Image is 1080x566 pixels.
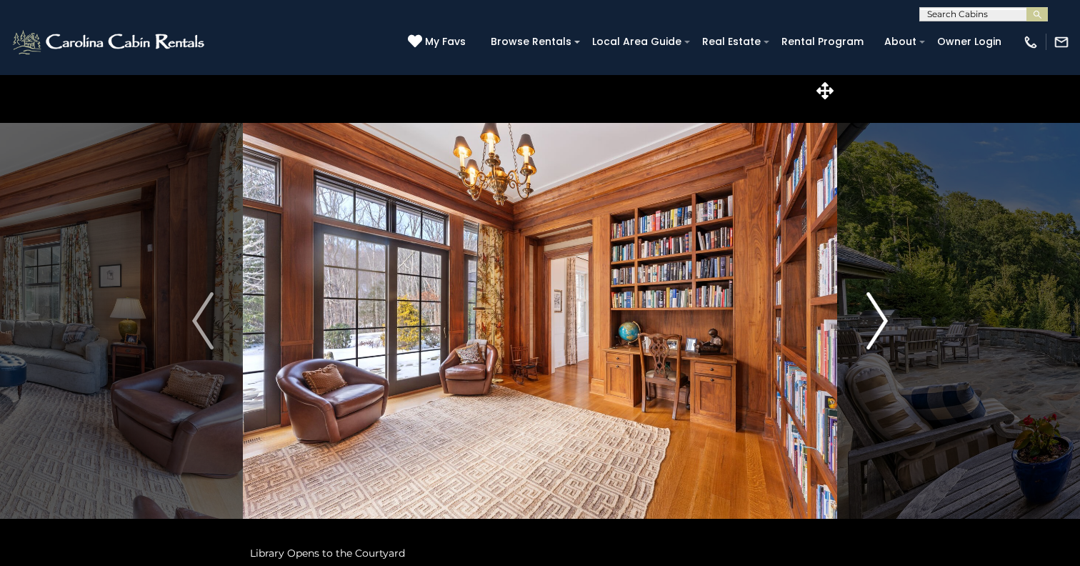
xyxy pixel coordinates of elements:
[695,31,768,53] a: Real Estate
[1023,34,1039,50] img: phone-regular-white.png
[877,31,924,53] a: About
[866,292,888,349] img: arrow
[774,31,871,53] a: Rental Program
[484,31,579,53] a: Browse Rentals
[192,292,214,349] img: arrow
[1054,34,1069,50] img: mail-regular-white.png
[425,34,466,49] span: My Favs
[11,28,209,56] img: White-1-2.png
[408,34,469,50] a: My Favs
[585,31,689,53] a: Local Area Guide
[930,31,1009,53] a: Owner Login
